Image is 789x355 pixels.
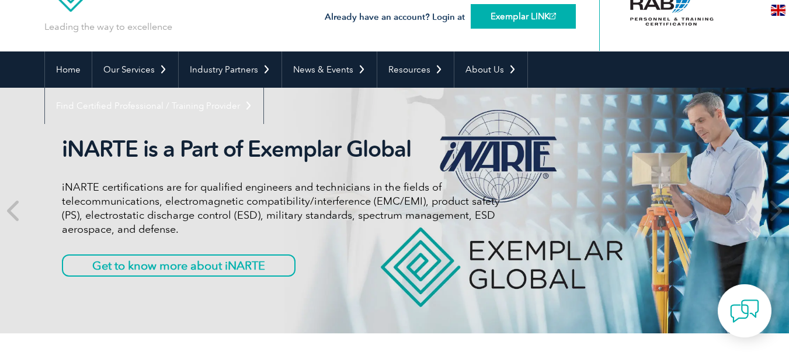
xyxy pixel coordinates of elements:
a: Exemplar LINK [471,4,576,29]
p: Leading the way to excellence [44,20,172,33]
a: Resources [377,51,454,88]
p: iNARTE certifications are for qualified engineers and technicians in the fields of telecommunicat... [62,180,500,236]
img: contact-chat.png [730,297,759,326]
a: Home [45,51,92,88]
a: Industry Partners [179,51,281,88]
a: Our Services [92,51,178,88]
img: open_square.png [550,13,556,19]
h3: Already have an account? Login at [325,10,576,25]
h2: iNARTE is a Part of Exemplar Global [62,136,500,163]
a: About Us [454,51,527,88]
a: News & Events [282,51,377,88]
a: Find Certified Professional / Training Provider [45,88,263,124]
img: en [771,5,785,16]
a: Get to know more about iNARTE [62,254,296,277]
